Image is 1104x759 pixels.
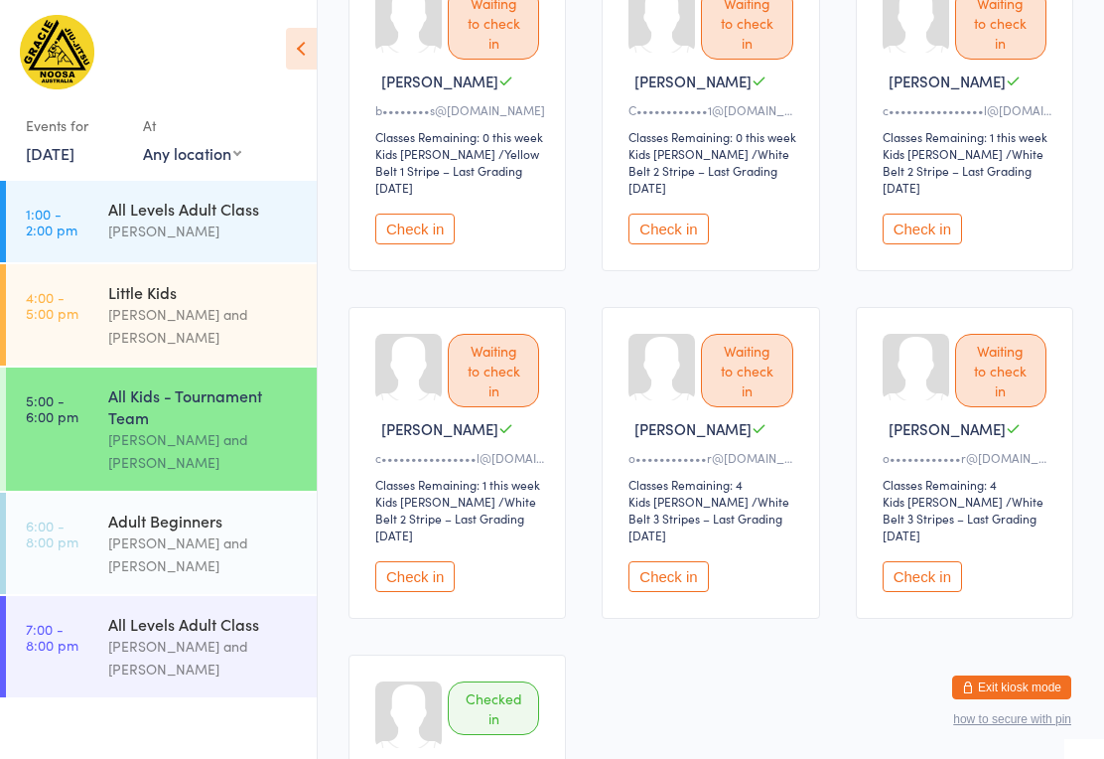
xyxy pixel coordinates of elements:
[628,561,708,592] button: Check in
[883,493,1043,543] span: / White Belt 3 Stripes – Last Grading [DATE]
[883,449,1052,466] div: o••••••••••••r@[DOMAIN_NAME]
[26,109,123,142] div: Events for
[701,334,792,407] div: Waiting to check in
[883,128,1052,145] div: Classes Remaining: 1 this week
[6,596,317,697] a: 7:00 -8:00 pmAll Levels Adult Class[PERSON_NAME] and [PERSON_NAME]
[6,493,317,594] a: 6:00 -8:00 pmAdult Beginners[PERSON_NAME] and [PERSON_NAME]
[628,493,749,510] div: Kids [PERSON_NAME]
[6,264,317,366] a: 4:00 -5:00 pmLittle Kids[PERSON_NAME] and [PERSON_NAME]
[952,676,1071,699] button: Exit kiosk mode
[883,214,962,244] button: Check in
[108,428,300,474] div: [PERSON_NAME] and [PERSON_NAME]
[375,145,495,162] div: Kids [PERSON_NAME]
[375,145,539,196] span: / Yellow Belt 1 Stripe – Last Grading [DATE]
[26,206,77,237] time: 1:00 - 2:00 pm
[6,368,317,491] a: 5:00 -6:00 pmAll Kids - Tournament Team[PERSON_NAME] and [PERSON_NAME]
[375,476,545,493] div: Classes Remaining: 1 this week
[26,392,78,424] time: 5:00 - 6:00 pm
[375,128,545,145] div: Classes Remaining: 0 this week
[108,635,300,681] div: [PERSON_NAME] and [PERSON_NAME]
[883,561,962,592] button: Check in
[883,493,1003,510] div: Kids [PERSON_NAME]
[953,712,1071,726] button: how to secure with pin
[108,303,300,349] div: [PERSON_NAME] and [PERSON_NAME]
[108,220,300,242] div: [PERSON_NAME]
[375,493,536,543] span: / White Belt 2 Stripe – Last Grading [DATE]
[628,493,789,543] span: / White Belt 3 Stripes – Last Grading [DATE]
[628,476,798,493] div: Classes Remaining: 4
[20,15,94,89] img: Gracie Humaita Noosa
[108,281,300,303] div: Little Kids
[448,682,539,735] div: Checked in
[26,621,78,653] time: 7:00 - 8:00 pm
[108,510,300,531] div: Adult Beginners
[26,518,78,549] time: 6:00 - 8:00 pm
[375,101,545,118] div: b••••••••s@[DOMAIN_NAME]
[889,418,1006,439] span: [PERSON_NAME]
[883,145,1043,196] span: / White Belt 2 Stripe – Last Grading [DATE]
[375,493,495,510] div: Kids [PERSON_NAME]
[628,449,798,466] div: o••••••••••••r@[DOMAIN_NAME]
[108,531,300,577] div: [PERSON_NAME] and [PERSON_NAME]
[628,145,789,196] span: / White Belt 2 Stripe – Last Grading [DATE]
[26,142,74,164] a: [DATE]
[381,418,498,439] span: [PERSON_NAME]
[634,418,752,439] span: [PERSON_NAME]
[143,109,241,142] div: At
[108,384,300,428] div: All Kids - Tournament Team
[6,181,317,262] a: 1:00 -2:00 pmAll Levels Adult Class[PERSON_NAME]
[628,214,708,244] button: Check in
[889,71,1006,91] span: [PERSON_NAME]
[26,289,78,321] time: 4:00 - 5:00 pm
[448,334,539,407] div: Waiting to check in
[375,214,455,244] button: Check in
[628,101,798,118] div: C••••••••••••1@[DOMAIN_NAME]
[883,476,1052,493] div: Classes Remaining: 4
[634,71,752,91] span: [PERSON_NAME]
[108,198,300,220] div: All Levels Adult Class
[375,449,545,466] div: c••••••••••••••••l@[DOMAIN_NAME]
[381,71,498,91] span: [PERSON_NAME]
[883,145,1003,162] div: Kids [PERSON_NAME]
[143,142,241,164] div: Any location
[375,561,455,592] button: Check in
[628,145,749,162] div: Kids [PERSON_NAME]
[628,128,798,145] div: Classes Remaining: 0 this week
[955,334,1046,407] div: Waiting to check in
[883,101,1052,118] div: c••••••••••••••••l@[DOMAIN_NAME]
[108,613,300,635] div: All Levels Adult Class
